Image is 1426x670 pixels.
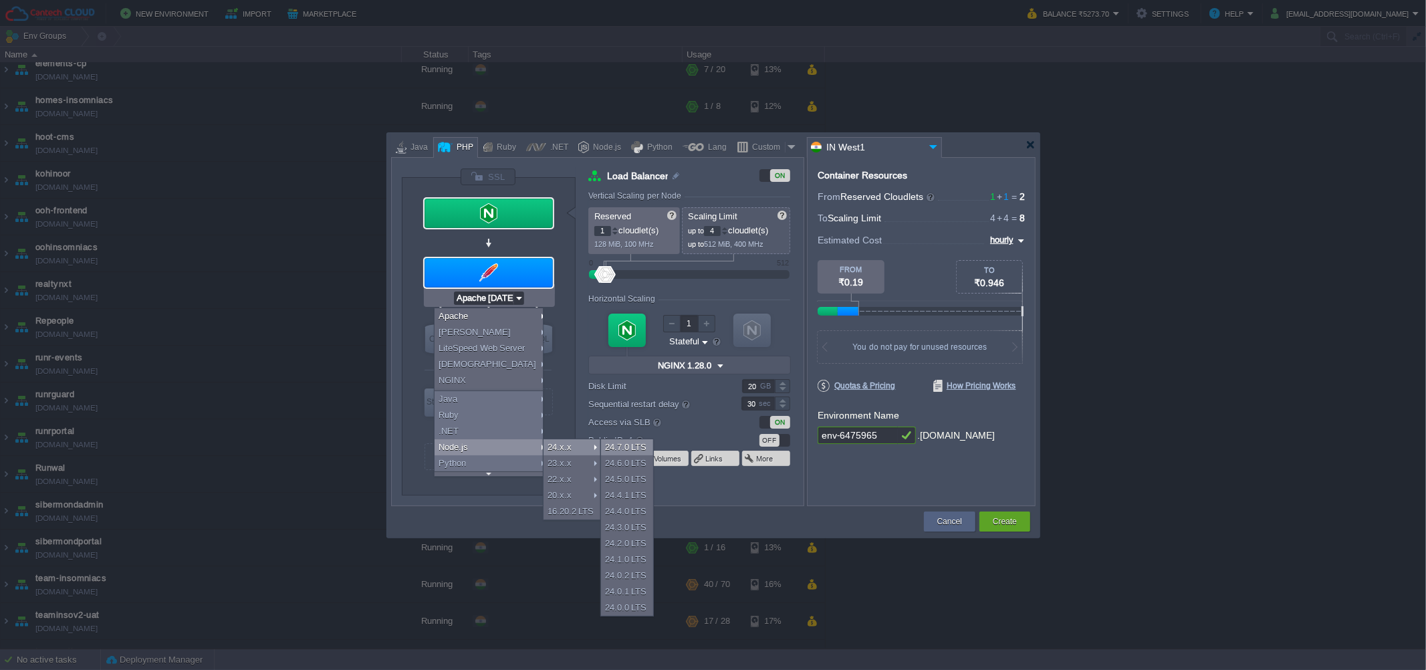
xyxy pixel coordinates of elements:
[406,138,428,158] div: Java
[759,434,780,447] div: OFF
[425,258,553,288] div: Application Servers
[688,222,786,236] p: cloudlet(s)
[839,277,864,288] span: ₹0.19
[588,191,685,201] div: Vertical Scaling per Node
[828,213,881,223] span: Scaling Limit
[601,536,653,552] div: 24.2.0 LTS
[1009,191,1020,202] span: =
[435,356,548,372] div: [DEMOGRAPHIC_DATA]
[957,266,1022,274] div: TO
[453,138,473,158] div: PHP
[588,294,659,304] div: Horizontal Scaling
[933,380,1016,392] span: How Pricing Works
[588,379,724,393] label: Disk Limit
[995,213,1003,223] span: +
[435,423,548,439] div: .NET
[937,515,962,528] button: Cancel
[704,138,727,158] div: Lang
[594,222,675,236] p: cloudlet(s)
[688,240,704,248] span: up to
[1020,213,1025,223] span: 8
[818,410,899,421] label: Environment Name
[589,138,621,158] div: Node.js
[704,240,763,248] span: 512 MiB, 400 MHz
[818,171,907,181] div: Container Resources
[435,372,548,388] div: NGINX
[995,213,1009,223] span: 4
[544,504,600,520] div: 16.20.2 LTS
[435,439,548,455] div: Node.js
[544,439,600,455] div: 24.x.x
[688,227,704,235] span: up to
[601,520,653,536] div: 24.3.0 LTS
[917,427,995,445] div: .[DOMAIN_NAME]
[425,199,553,228] div: Load Balancer
[975,277,1005,288] span: ₹0.946
[840,191,936,202] span: Reserved Cloudlets
[748,138,785,158] div: Custom
[654,453,683,464] button: Volumes
[601,504,653,520] div: 24.4.0 LTS
[435,391,548,407] div: Java
[493,138,516,158] div: Ruby
[588,433,724,447] label: Public IPv4
[818,233,882,247] span: Estimated Cost
[435,455,548,471] div: Python
[544,487,600,504] div: 20.x.x
[993,515,1017,528] button: Create
[818,213,828,223] span: To
[435,324,548,340] div: [PERSON_NAME]
[1020,191,1025,202] span: 2
[425,324,457,354] div: Cache
[688,211,738,221] span: Scaling Limit
[435,407,548,423] div: Ruby
[589,259,593,267] div: 0
[777,259,789,267] div: 512
[643,138,673,158] div: Python
[990,191,995,202] span: 1
[990,213,995,223] span: 4
[601,487,653,504] div: 24.4.1 LTS
[425,443,553,470] div: Create New Layer
[995,191,1003,202] span: +
[601,600,653,616] div: 24.0.0 LTS
[588,397,724,411] label: Sequential restart delay
[425,388,458,415] div: Storage
[770,169,790,182] div: ON
[601,584,653,600] div: 24.0.1 LTS
[544,471,600,487] div: 22.x.x
[601,552,653,568] div: 24.1.0 LTS
[995,191,1009,202] span: 1
[1009,213,1020,223] span: =
[601,439,653,455] div: 24.7.0 LTS
[546,138,568,158] div: .NET
[544,455,600,471] div: 23.x.x
[705,453,724,464] button: Links
[601,455,653,471] div: 24.6.0 LTS
[594,240,654,248] span: 128 MiB, 100 MHz
[588,415,724,429] label: Access via SLB
[818,265,884,273] div: FROM
[818,380,896,392] span: Quotas & Pricing
[760,380,774,393] div: GB
[594,211,631,221] span: Reserved
[759,397,774,410] div: sec
[756,453,774,464] button: More
[435,340,548,356] div: LiteSpeed Web Server
[601,471,653,487] div: 24.5.0 LTS
[770,416,790,429] div: ON
[601,568,653,584] div: 24.0.2 LTS
[818,191,840,202] span: From
[435,308,548,324] div: Apache
[425,388,458,417] div: Storage Containers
